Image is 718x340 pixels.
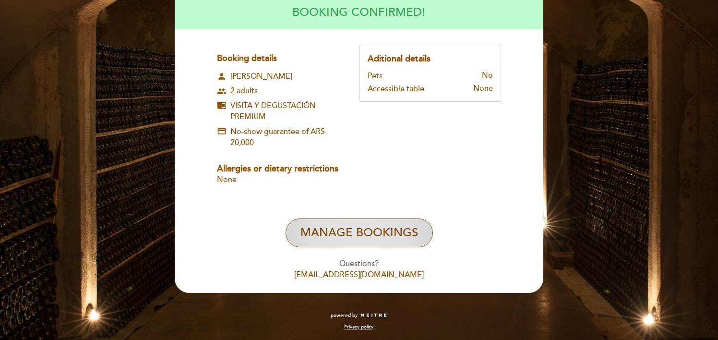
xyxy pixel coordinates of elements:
a: powered by [331,312,387,319]
div: Booking details [217,52,342,65]
div: Accessible table [368,85,424,94]
span: chrome_reader_mode [217,100,227,110]
div: None [217,175,342,184]
span: person [217,72,227,81]
button: Manage Bookings [286,219,433,247]
div: None [424,85,493,94]
span: [PERSON_NAME] [230,71,292,82]
span: group [217,86,227,96]
div: Questions? [181,258,537,269]
span: powered by [331,312,358,319]
div: No [383,72,493,81]
span: No-show guarantee of ARS 20,000 [230,126,342,148]
div: Aditional details [368,53,493,65]
span: 2 adults [230,85,258,97]
div: Allergies or dietary restrictions [217,163,342,175]
div: Pets [368,72,383,81]
img: MEITRE [360,313,387,318]
span: VISITA Y DEGUSTACIÓN PREMIUM [230,100,342,122]
span: credit_card [217,126,227,148]
a: [EMAIL_ADDRESS][DOMAIN_NAME] [294,270,424,279]
a: Privacy policy [344,324,373,330]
